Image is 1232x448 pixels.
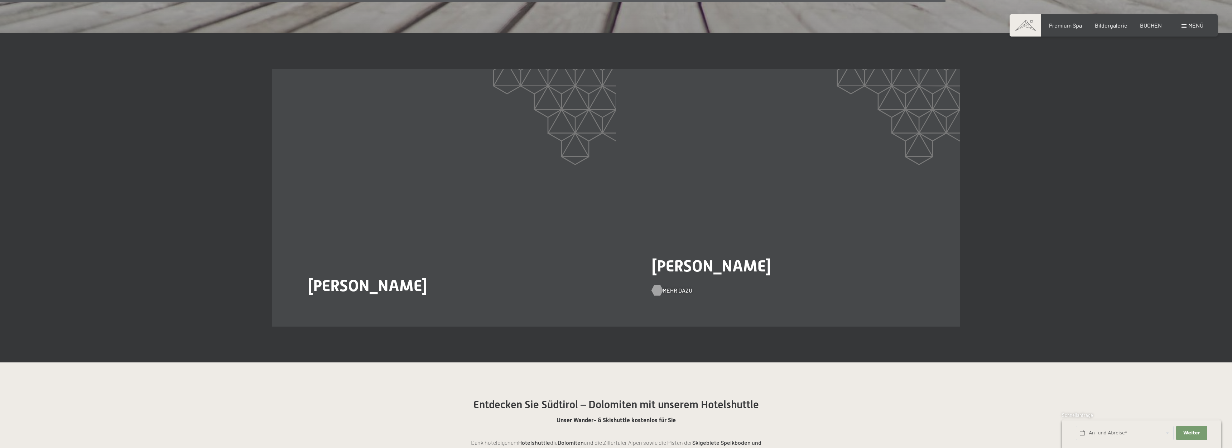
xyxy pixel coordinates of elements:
[1095,22,1127,29] a: Bildergalerie
[473,398,759,411] span: Entdecken Sie Südtirol – Dolomiten mit unserem Hotelshuttle
[652,256,771,275] span: [PERSON_NAME]
[557,416,676,424] span: Unser Wander- & Skishuttle kostenlos für Sie
[308,276,427,295] span: [PERSON_NAME]
[1049,22,1082,29] a: Premium Spa
[1176,426,1207,440] button: Weiter
[663,286,692,294] span: Mehr dazu
[1140,22,1162,29] a: BUCHEN
[558,439,584,446] strong: Dolomiten
[518,439,550,446] strong: Hotelshuttle
[1188,22,1203,29] span: Menü
[1183,430,1200,436] span: Weiter
[1062,412,1093,418] span: Schnellanfrage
